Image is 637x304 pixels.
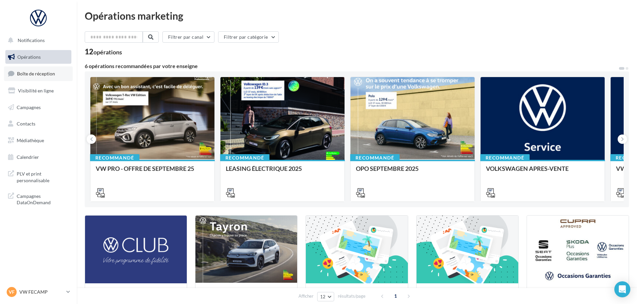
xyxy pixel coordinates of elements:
span: Médiathèque [17,137,44,143]
div: VOLKSWAGEN APRES-VENTE [486,165,599,179]
a: VF VW FECAMP [5,286,71,298]
a: Boîte de réception [4,66,73,81]
a: Opérations [4,50,73,64]
div: Opérations marketing [85,11,629,21]
span: Campagnes [17,104,41,110]
span: PLV et print personnalisable [17,169,69,184]
a: Campagnes DataOnDemand [4,189,73,209]
a: PLV et print personnalisable [4,167,73,186]
span: Opérations [17,54,41,60]
span: Notifications [18,37,45,43]
p: VW FECAMP [19,289,64,295]
div: opérations [93,49,122,55]
span: Campagnes DataOnDemand [17,192,69,206]
a: Médiathèque [4,133,73,147]
a: Contacts [4,117,73,131]
span: résultats/page [338,293,366,299]
span: Calendrier [17,154,39,160]
span: VF [9,289,15,295]
div: Open Intercom Messenger [614,281,630,297]
div: Recommandé [480,154,530,162]
button: 12 [317,292,334,301]
a: Campagnes [4,100,73,114]
span: 1 [390,291,401,301]
a: Visibilité en ligne [4,84,73,98]
div: Recommandé [220,154,269,162]
div: Recommandé [350,154,400,162]
button: Filtrer par canal [162,31,214,43]
span: Contacts [17,121,35,126]
span: Boîte de réception [17,71,55,76]
span: 12 [320,294,326,299]
span: Afficher [298,293,313,299]
div: VW PRO - OFFRE DE SEPTEMBRE 25 [96,165,209,179]
a: Calendrier [4,150,73,164]
div: 12 [85,48,122,55]
button: Notifications [4,33,70,47]
span: Visibilité en ligne [18,88,54,93]
div: 6 opérations recommandées par votre enseigne [85,63,618,69]
div: OPO SEPTEMBRE 2025 [356,165,469,179]
div: Recommandé [90,154,139,162]
button: Filtrer par catégorie [218,31,279,43]
div: LEASING ÉLECTRIQUE 2025 [226,165,339,179]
